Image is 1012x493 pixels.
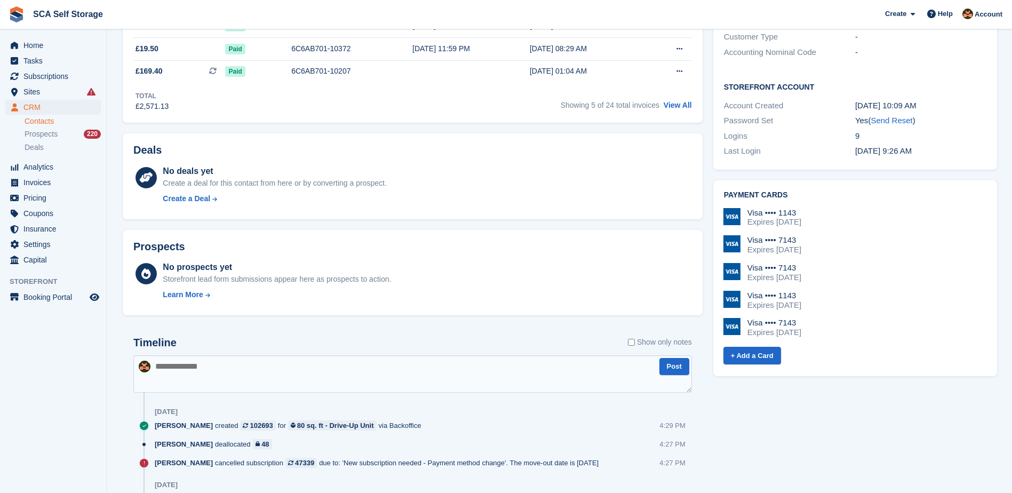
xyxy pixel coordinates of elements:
[5,53,101,68] a: menu
[412,43,530,54] div: [DATE] 11:59 PM
[23,237,87,252] span: Settings
[723,208,740,225] img: Visa Logo
[163,289,391,300] a: Learn More
[155,420,426,431] div: created for via Backoffice
[855,130,986,142] div: 9
[855,146,912,155] time: 2025-06-28 08:26:56 UTC
[747,235,801,245] div: Visa •••• 7143
[724,31,855,43] div: Customer Type
[723,347,781,364] a: + Add a Card
[962,9,973,19] img: Sarah Race
[261,439,269,449] div: 48
[5,190,101,205] a: menu
[747,291,801,300] div: Visa •••• 1143
[136,43,158,54] span: £19.50
[133,144,162,156] h2: Deals
[155,439,213,449] span: [PERSON_NAME]
[155,481,178,489] div: [DATE]
[225,44,245,54] span: Paid
[724,46,855,59] div: Accounting Nominal Code
[659,458,685,468] div: 4:27 PM
[871,116,912,125] a: Send Reset
[23,53,87,68] span: Tasks
[724,191,986,200] h2: Payment cards
[23,69,87,84] span: Subscriptions
[868,116,915,125] span: ( )
[659,420,685,431] div: 4:29 PM
[628,337,635,348] input: Show only notes
[628,337,692,348] label: Show only notes
[25,116,101,126] a: Contacts
[9,6,25,22] img: stora-icon-8386f47178a22dfd0bd8f6a31ec36ba5ce8667c1dd55bd0f319d3a0aa187defe.svg
[975,9,1002,20] span: Account
[136,101,169,112] div: £2,571.13
[291,66,412,77] div: 6C6AB701-10207
[163,289,203,300] div: Learn More
[659,358,689,376] button: Post
[155,408,178,416] div: [DATE]
[724,145,855,157] div: Last Login
[133,241,185,253] h2: Prospects
[250,420,273,431] div: 102693
[5,100,101,115] a: menu
[5,252,101,267] a: menu
[5,237,101,252] a: menu
[23,190,87,205] span: Pricing
[23,206,87,221] span: Coupons
[5,84,101,99] a: menu
[747,273,801,282] div: Expires [DATE]
[723,318,740,335] img: Visa Logo
[23,221,87,236] span: Insurance
[136,66,163,77] span: £169.40
[724,81,986,92] h2: Storefront Account
[163,261,391,274] div: No prospects yet
[84,130,101,139] div: 220
[10,276,106,287] span: Storefront
[747,263,801,273] div: Visa •••• 7143
[855,100,986,112] div: [DATE] 10:09 AM
[25,142,101,153] a: Deals
[23,175,87,190] span: Invoices
[163,178,386,189] div: Create a deal for this contact from here or by converting a prospect.
[23,100,87,115] span: CRM
[723,291,740,308] img: Visa Logo
[163,165,386,178] div: No deals yet
[664,101,692,109] a: View All
[747,245,801,255] div: Expires [DATE]
[855,31,986,43] div: -
[155,420,213,431] span: [PERSON_NAME]
[5,221,101,236] a: menu
[295,458,314,468] div: 47339
[530,43,646,54] div: [DATE] 08:29 AM
[747,328,801,337] div: Expires [DATE]
[724,100,855,112] div: Account Created
[136,91,169,101] div: Total
[23,38,87,53] span: Home
[23,84,87,99] span: Sites
[288,420,377,431] a: 80 sq. ft - Drive-Up Unit
[155,458,213,468] span: [PERSON_NAME]
[5,175,101,190] a: menu
[25,142,44,153] span: Deals
[253,439,272,449] a: 48
[23,160,87,174] span: Analytics
[29,5,107,23] a: SCA Self Storage
[659,439,685,449] div: 4:27 PM
[747,217,801,227] div: Expires [DATE]
[163,193,210,204] div: Create a Deal
[25,129,58,139] span: Prospects
[240,420,275,431] a: 102693
[747,208,801,218] div: Visa •••• 1143
[561,101,659,109] span: Showing 5 of 24 total invoices
[5,290,101,305] a: menu
[747,300,801,310] div: Expires [DATE]
[163,193,386,204] a: Create a Deal
[855,115,986,127] div: Yes
[297,420,374,431] div: 80 sq. ft - Drive-Up Unit
[724,115,855,127] div: Password Set
[155,439,277,449] div: deallocated
[225,66,245,77] span: Paid
[5,38,101,53] a: menu
[23,290,87,305] span: Booking Portal
[5,206,101,221] a: menu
